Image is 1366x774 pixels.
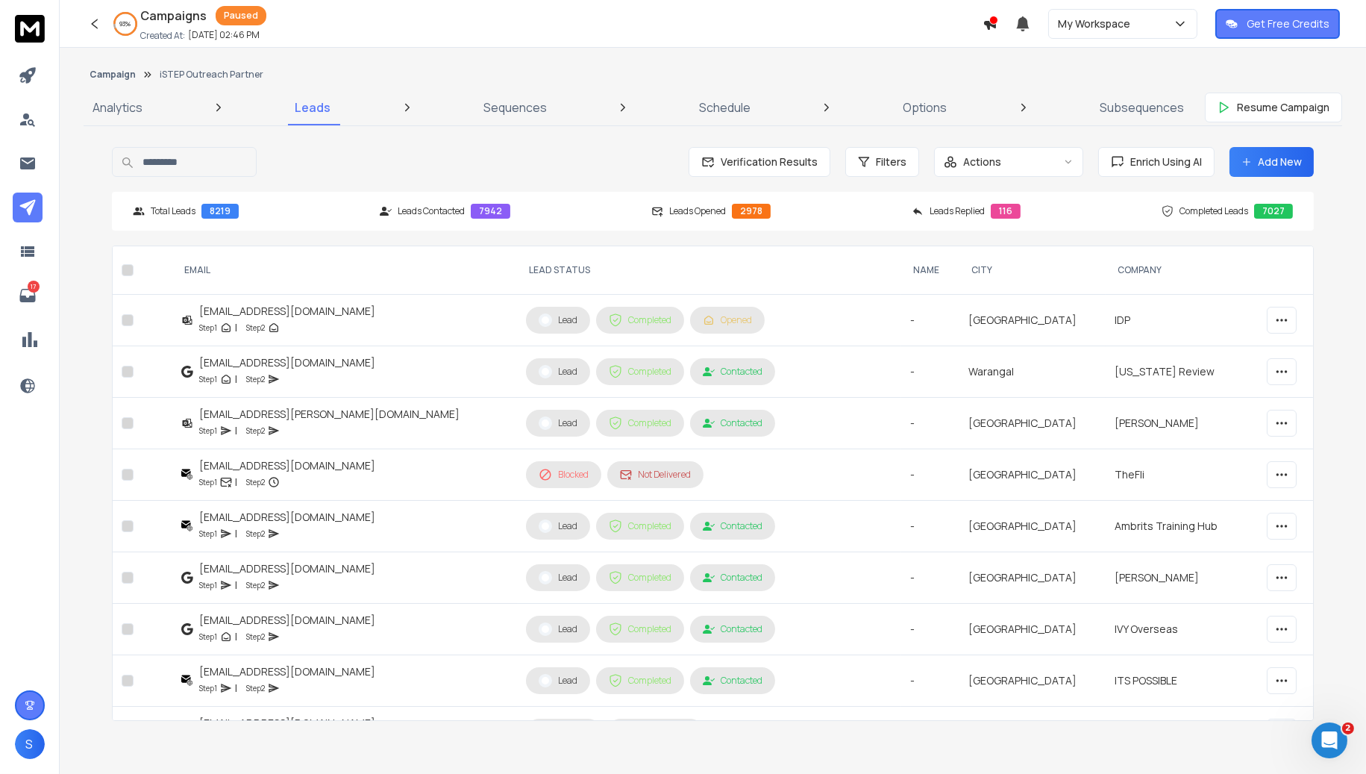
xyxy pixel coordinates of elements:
td: ITS POSSIBLE [1106,655,1257,707]
div: [EMAIL_ADDRESS][DOMAIN_NAME] [199,355,375,370]
p: | [235,526,237,541]
div: [EMAIL_ADDRESS][DOMAIN_NAME] [199,304,375,319]
div: Completed [609,365,671,378]
p: iSTEP Outreach Partner [160,69,263,81]
p: | [235,372,237,387]
p: 17 [28,281,40,293]
td: - [901,604,959,655]
div: Lead [539,622,577,636]
p: 93 % [120,19,131,28]
td: Warangal [959,346,1106,398]
p: Step 2 [246,475,265,490]
p: Actions [963,155,1001,169]
div: Contacted [703,366,762,378]
th: company [1106,246,1257,295]
p: Step 1 [199,372,217,387]
p: My Workspace [1058,16,1136,31]
div: Completed [609,416,671,430]
p: Step 2 [246,578,265,593]
div: [EMAIL_ADDRESS][DOMAIN_NAME] [199,510,375,525]
td: [GEOGRAPHIC_DATA] [959,398,1106,449]
p: | [235,681,237,696]
div: Lead [539,416,577,430]
span: Verification Results [715,155,818,169]
span: 2 [1342,722,1354,734]
button: S [15,729,45,759]
td: ITS POSSIBLE [1106,707,1257,758]
div: [EMAIL_ADDRESS][DOMAIN_NAME] [199,716,375,731]
span: Filters [876,155,906,169]
p: Subsequences [1100,99,1184,116]
div: [EMAIL_ADDRESS][DOMAIN_NAME] [199,561,375,576]
div: Lead [539,674,577,687]
td: - [901,398,959,449]
td: - [901,501,959,552]
td: TheFli [1106,449,1257,501]
div: 116 [991,204,1021,219]
th: city [959,246,1106,295]
div: 2978 [732,204,771,219]
p: Leads Contacted [398,205,465,217]
div: Completed [609,571,671,584]
td: [GEOGRAPHIC_DATA] [959,552,1106,604]
div: Not Delivered [620,469,691,481]
button: Get Free Credits [1215,9,1340,39]
td: IVY Overseas [1106,604,1257,655]
div: 7942 [471,204,510,219]
p: | [235,629,237,644]
p: Leads [295,99,330,116]
div: Contacted [703,623,762,635]
p: Step 1 [199,320,217,335]
div: Completed [609,674,671,687]
div: Lead [539,313,577,327]
td: [GEOGRAPHIC_DATA] [959,655,1106,707]
div: Lead [539,365,577,378]
p: Step 1 [199,578,217,593]
th: NAME [901,246,959,295]
th: EMAIL [172,246,517,295]
div: [EMAIL_ADDRESS][DOMAIN_NAME] [199,458,375,473]
div: Opened [703,314,752,326]
a: Subsequences [1091,90,1193,125]
p: Analytics [93,99,142,116]
p: Step 2 [246,372,265,387]
div: Contacted [703,417,762,429]
p: Sequences [483,99,547,116]
button: Filters [845,147,919,177]
td: IDP [1106,295,1257,346]
div: Blocked [539,468,589,481]
button: Resume Campaign [1205,93,1342,122]
p: Created At: [140,30,185,42]
td: - [901,552,959,604]
p: | [235,320,237,335]
div: Lead [539,571,577,584]
div: [EMAIL_ADDRESS][DOMAIN_NAME] [199,664,375,679]
div: 7027 [1254,204,1293,219]
button: Verification Results [689,147,830,177]
div: Contacted [703,520,762,532]
p: Step 1 [199,681,217,696]
td: [GEOGRAPHIC_DATA] [959,707,1106,758]
td: - [901,707,959,758]
a: 17 [13,281,43,310]
p: [DATE] 02:46 PM [188,29,260,41]
td: [US_STATE] Review [1106,346,1257,398]
button: Add New [1229,147,1314,177]
p: Schedule [699,99,751,116]
p: Total Leads [151,205,195,217]
p: Get Free Credits [1247,16,1329,31]
div: Contacted [703,572,762,584]
p: Step 2 [246,629,265,644]
td: - [901,295,959,346]
p: Step 2 [246,681,265,696]
td: [GEOGRAPHIC_DATA] [959,449,1106,501]
button: Enrich Using AI [1098,147,1215,177]
td: - [901,655,959,707]
div: Lead [539,519,577,533]
td: [GEOGRAPHIC_DATA] [959,295,1106,346]
iframe: Intercom live chat [1312,722,1347,758]
p: Step 2 [246,423,265,438]
a: Sequences [474,90,556,125]
td: - [901,346,959,398]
